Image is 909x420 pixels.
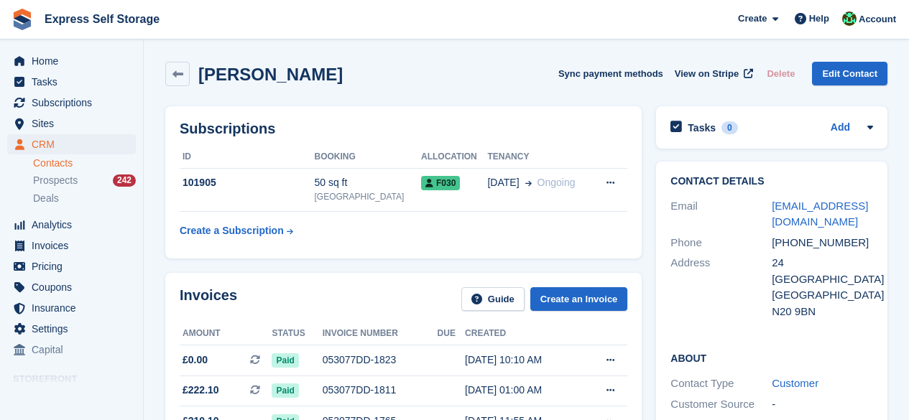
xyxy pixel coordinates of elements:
span: £222.10 [183,383,219,398]
span: Deals [33,192,59,205]
a: Create an Invoice [530,287,628,311]
a: menu [7,340,136,360]
div: Create a Subscription [180,223,284,238]
h2: Contact Details [670,176,873,187]
a: View on Stripe [669,62,756,85]
div: 053077DD-1811 [323,383,438,398]
a: Prospects 242 [33,173,136,188]
div: Email [670,198,772,230]
span: Insurance [32,298,118,318]
span: Tasks [32,72,118,92]
th: Booking [314,146,421,169]
span: [DATE] [487,175,519,190]
a: menu [7,134,136,154]
span: Prospects [33,174,78,187]
span: Home [32,51,118,71]
a: menu [7,93,136,113]
span: Invoices [32,235,118,256]
img: Shakiyra Davis [842,11,857,26]
a: Guide [461,287,525,311]
span: Pricing [32,256,118,276]
div: 0 [721,121,738,134]
span: Account [859,12,896,27]
a: menu [7,215,136,235]
button: Sync payment methods [558,62,663,85]
a: Create a Subscription [180,218,293,244]
th: Status [272,322,322,345]
span: Analytics [32,215,118,235]
span: Paid [272,383,298,398]
span: Create [738,11,767,26]
a: menu [7,319,136,339]
th: Allocation [421,146,487,169]
span: Paid [272,353,298,368]
a: menu [7,113,136,134]
div: [DATE] 01:00 AM [465,383,582,398]
th: Invoice number [323,322,438,345]
div: N20 9BN [772,304,873,320]
th: Due [438,322,465,345]
div: 101905 [180,175,314,190]
span: Storefront [13,372,143,386]
div: [GEOGRAPHIC_DATA] [772,287,873,304]
th: Amount [180,322,272,345]
h2: Subscriptions [180,121,627,137]
th: ID [180,146,314,169]
div: Customer Source [670,396,772,413]
a: Express Self Storage [39,7,165,31]
th: Tenancy [487,146,591,169]
a: menu [7,256,136,276]
h2: Tasks [688,121,716,134]
div: Address [670,255,772,319]
a: Customer [772,377,818,389]
span: £0.00 [183,353,208,368]
div: Contact Type [670,375,772,392]
a: menu [7,277,136,297]
a: menu [7,51,136,71]
a: [EMAIL_ADDRESS][DOMAIN_NAME] [772,200,868,228]
div: - [772,396,873,413]
span: Ongoing [537,177,576,188]
a: menu [7,235,136,256]
div: [DATE] 10:10 AM [465,353,582,368]
span: View on Stripe [675,67,739,81]
span: Coupons [32,277,118,297]
img: stora-icon-8386f47178a22dfd0bd8f6a31ec36ba5ce8667c1dd55bd0f319d3a0aa187defe.svg [11,9,33,30]
span: Capital [32,340,118,360]
a: Edit Contact [812,62,887,85]
div: [PHONE_NUMBER] [772,235,873,251]
span: F030 [421,176,460,190]
div: [GEOGRAPHIC_DATA] [314,190,421,203]
button: Delete [761,62,800,85]
span: Help [809,11,829,26]
span: Settings [32,319,118,339]
a: Add [831,120,850,136]
span: Sites [32,113,118,134]
div: 50 sq ft [314,175,421,190]
div: 053077DD-1823 [323,353,438,368]
h2: Invoices [180,287,237,311]
a: Contacts [33,157,136,170]
th: Created [465,322,582,345]
a: menu [7,72,136,92]
div: Phone [670,235,772,251]
h2: About [670,350,873,365]
a: Deals [33,191,136,206]
h2: [PERSON_NAME] [198,65,343,84]
div: 242 [113,174,136,187]
span: Subscriptions [32,93,118,113]
a: menu [7,298,136,318]
span: CRM [32,134,118,154]
div: 24 [GEOGRAPHIC_DATA] [772,255,873,287]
